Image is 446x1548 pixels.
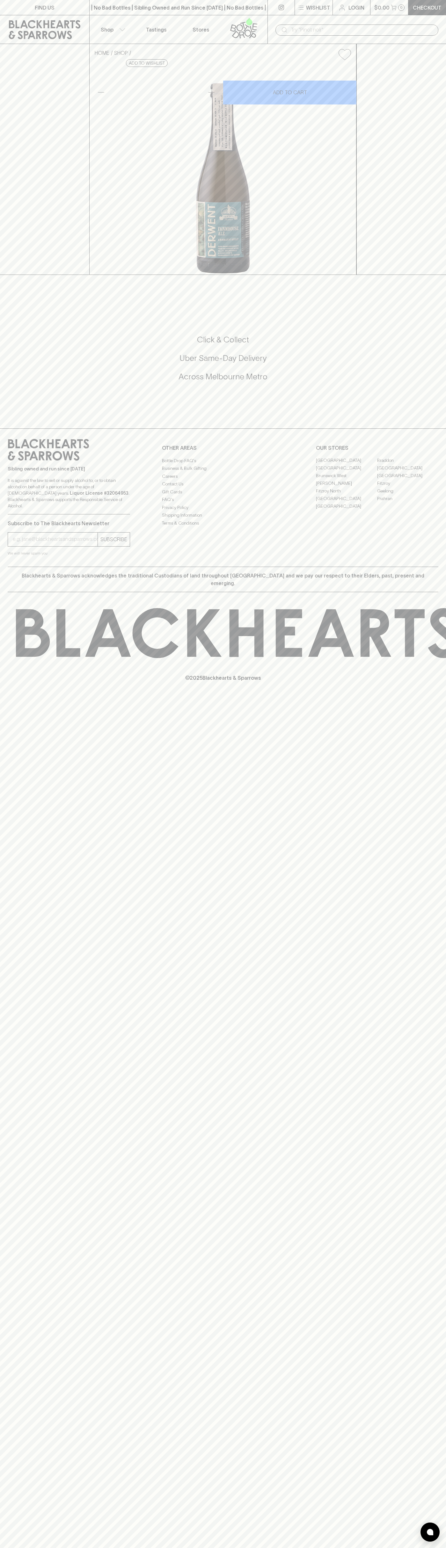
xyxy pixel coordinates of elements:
[162,444,284,452] p: OTHER AREAS
[374,4,390,11] p: $0.00
[316,495,377,503] a: [GEOGRAPHIC_DATA]
[316,464,377,472] a: [GEOGRAPHIC_DATA]
[162,472,284,480] a: Careers
[193,26,209,33] p: Stores
[8,353,438,363] h5: Uber Same-Day Delivery
[316,503,377,510] a: [GEOGRAPHIC_DATA]
[316,480,377,487] a: [PERSON_NAME]
[134,15,179,44] a: Tastings
[162,488,284,496] a: Gift Cards
[291,25,433,35] input: Try "Pinot noir"
[316,472,377,480] a: Brunswick West
[377,472,438,480] a: [GEOGRAPHIC_DATA]
[377,495,438,503] a: Prahran
[162,465,284,472] a: Business & Bulk Gifting
[35,4,55,11] p: FIND US
[162,480,284,488] a: Contact Us
[306,4,330,11] p: Wishlist
[13,534,98,544] input: e.g. jane@blackheartsandsparrows.com.au
[8,466,130,472] p: Sibling owned and run since [DATE]
[316,457,377,464] a: [GEOGRAPHIC_DATA]
[8,309,438,416] div: Call to action block
[400,6,403,9] p: 0
[427,1529,433,1535] img: bubble-icon
[377,457,438,464] a: Braddon
[377,464,438,472] a: [GEOGRAPHIC_DATA]
[162,519,284,527] a: Terms & Conditions
[100,535,127,543] p: SUBSCRIBE
[90,15,134,44] button: Shop
[316,487,377,495] a: Fitzroy North
[179,15,223,44] a: Stores
[114,50,128,56] a: SHOP
[162,457,284,464] a: Bottle Drop FAQ's
[146,26,166,33] p: Tastings
[273,89,307,96] p: ADD TO CART
[126,59,168,67] button: Add to wishlist
[95,50,109,56] a: HOME
[70,491,128,496] strong: Liquor License #32064953
[8,477,130,509] p: It is against the law to sell or supply alcohol to, or to obtain alcohol on behalf of a person un...
[101,26,113,33] p: Shop
[223,81,356,104] button: ADD TO CART
[98,533,130,546] button: SUBSCRIBE
[162,504,284,511] a: Privacy Policy
[316,444,438,452] p: OUR STORES
[8,550,130,556] p: We will never spam you
[413,4,442,11] p: Checkout
[162,512,284,519] a: Shipping Information
[12,572,434,587] p: Blackhearts & Sparrows acknowledges the traditional Custodians of land throughout [GEOGRAPHIC_DAT...
[8,520,130,527] p: Subscribe to The Blackhearts Newsletter
[8,371,438,382] h5: Across Melbourne Metro
[90,65,356,275] img: 51311.png
[162,496,284,504] a: FAQ's
[377,487,438,495] a: Geelong
[8,334,438,345] h5: Click & Collect
[348,4,364,11] p: Login
[377,480,438,487] a: Fitzroy
[336,47,354,63] button: Add to wishlist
